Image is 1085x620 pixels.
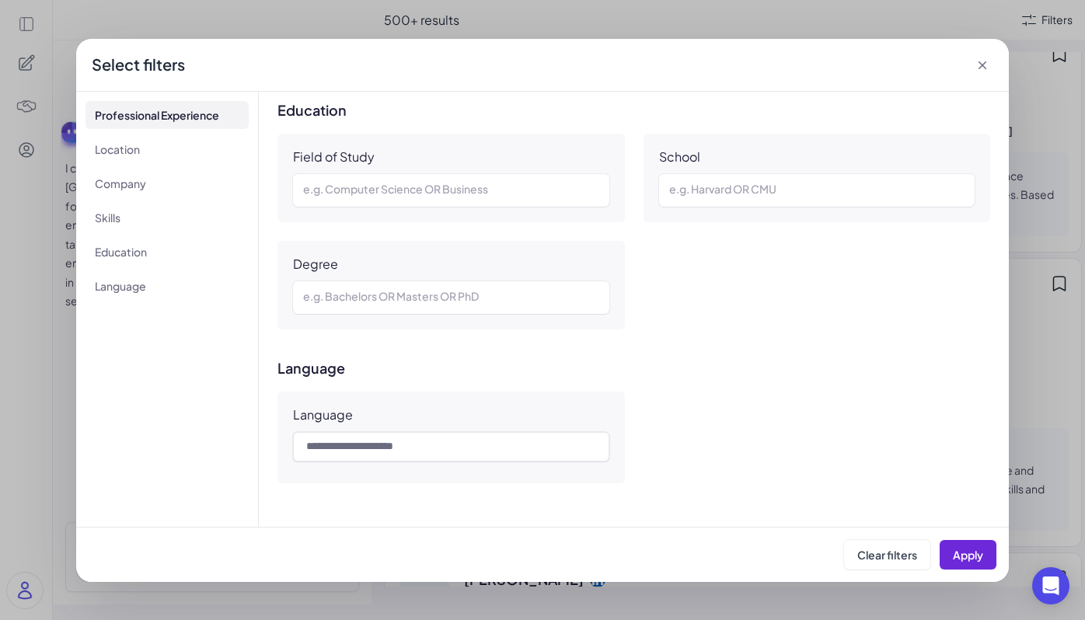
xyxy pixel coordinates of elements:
[293,149,375,165] div: Field of Study
[277,103,990,118] h3: Education
[1032,567,1069,604] div: Open Intercom Messenger
[92,54,185,75] div: Select filters
[293,407,353,423] div: Language
[85,169,249,197] li: Company
[953,548,983,562] span: Apply
[844,540,930,569] button: Clear filters
[940,540,996,569] button: Apply
[659,149,700,165] div: School
[85,204,249,232] li: Skills
[85,238,249,266] li: Education
[857,548,917,562] span: Clear filters
[277,361,990,376] h3: Language
[293,256,338,272] div: Degree
[85,101,249,129] li: Professional Experience
[85,135,249,163] li: Location
[85,272,249,300] li: Language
